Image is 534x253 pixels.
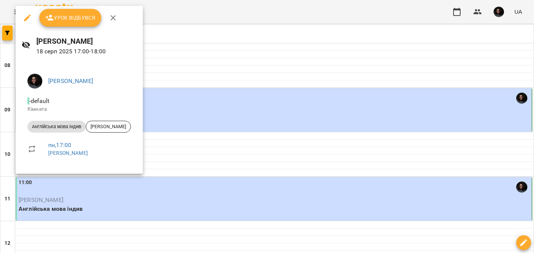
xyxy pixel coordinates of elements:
span: - default [27,97,51,104]
div: [PERSON_NAME] [86,121,131,133]
span: Урок відбувся [45,13,96,22]
span: [PERSON_NAME] [86,123,131,130]
button: Урок відбувся [39,9,102,27]
a: пн , 17:00 [48,142,71,149]
p: Кімната [27,106,131,113]
a: [PERSON_NAME] [48,77,93,84]
p: 18 серп 2025 17:00 - 18:00 [36,47,137,56]
h6: [PERSON_NAME] [36,36,137,47]
img: 3b3145ad26fe4813cc7227c6ce1adc1c.jpg [27,74,42,89]
a: [PERSON_NAME] [48,150,88,156]
span: Англійська мова індив [27,123,86,130]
